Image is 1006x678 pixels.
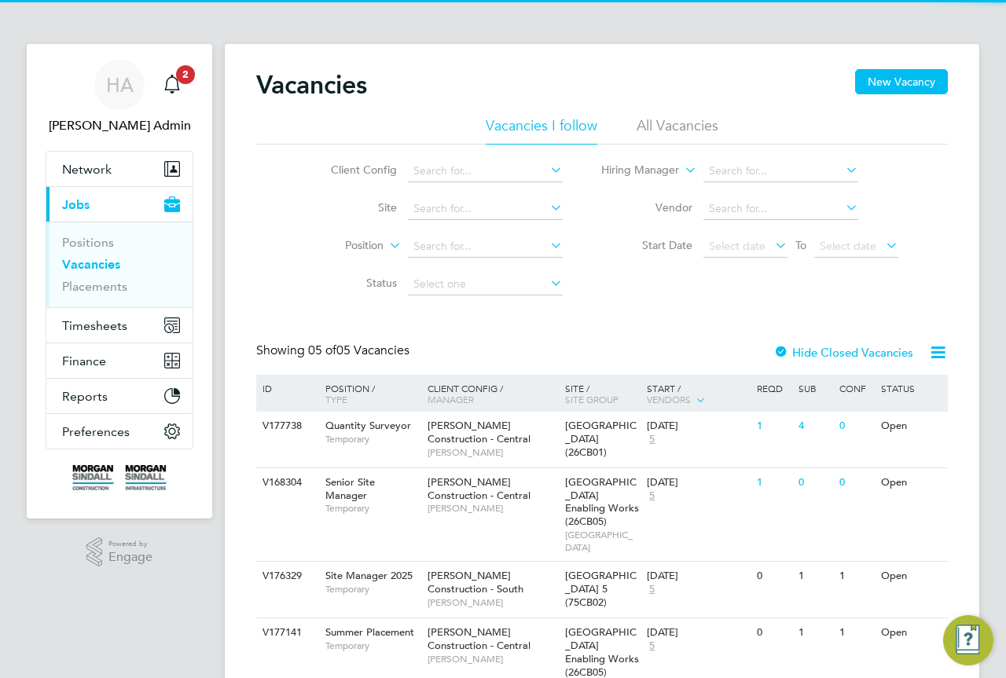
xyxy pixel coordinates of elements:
div: Conf [835,375,876,401]
a: Go to home page [46,465,193,490]
span: [PERSON_NAME] [428,596,557,609]
li: All Vacancies [637,116,718,145]
div: ID [259,375,314,401]
div: Sub [795,375,835,401]
button: Preferences [46,414,193,449]
button: Jobs [46,187,193,222]
span: [PERSON_NAME] Construction - Central [428,419,531,445]
a: Powered byEngage [86,537,153,567]
span: Finance [62,354,106,368]
span: [PERSON_NAME] [428,653,557,665]
div: [DATE] [647,626,749,640]
div: 1 [795,618,835,647]
label: Hide Closed Vacancies [773,345,913,360]
button: New Vacancy [855,69,948,94]
img: morgansindall-logo-retina.png [72,465,167,490]
span: Site Group [565,393,619,405]
span: [PERSON_NAME] Construction - Central [428,625,531,652]
span: Temporary [325,583,420,596]
div: Open [877,618,945,647]
div: Start / [643,375,753,414]
div: Site / [561,375,644,412]
button: Finance [46,343,193,378]
input: Search for... [408,236,563,258]
span: [GEOGRAPHIC_DATA] (26CB01) [565,419,637,459]
h2: Vacancies [256,69,367,101]
input: Search for... [408,198,563,220]
span: 05 Vacancies [308,343,409,358]
div: V168304 [259,468,314,497]
span: Preferences [62,424,130,439]
div: Open [877,562,945,591]
div: V177738 [259,412,314,441]
div: Open [877,468,945,497]
span: 5 [647,489,657,503]
div: 0 [753,618,794,647]
span: 5 [647,640,657,653]
input: Select one [408,273,563,295]
div: 1 [753,468,794,497]
span: Select date [820,239,876,253]
span: 5 [647,433,657,446]
div: [DATE] [647,570,749,583]
label: Vendor [602,200,692,214]
input: Search for... [703,198,858,220]
label: Status [307,276,397,290]
div: 4 [795,412,835,441]
input: Search for... [408,160,563,182]
li: Vacancies I follow [486,116,597,145]
label: Site [307,200,397,214]
span: Quantity Surveyor [325,419,411,432]
div: Position / [314,375,424,412]
span: Type [325,393,347,405]
div: Showing [256,343,413,359]
span: 2 [176,65,195,84]
input: Search for... [703,160,858,182]
span: [GEOGRAPHIC_DATA] 5 (75CB02) [565,569,637,609]
div: Reqd [753,375,794,401]
span: Vendors [647,393,691,405]
span: Network [62,162,112,177]
div: V177141 [259,618,314,647]
span: Engage [108,551,152,564]
button: Engage Resource Center [943,615,993,665]
span: [PERSON_NAME] [428,502,557,515]
div: Jobs [46,222,193,307]
span: 5 [647,583,657,596]
button: Reports [46,379,193,413]
span: [GEOGRAPHIC_DATA] [565,529,640,553]
label: Client Config [307,163,397,177]
div: V176329 [259,562,314,591]
span: Powered by [108,537,152,551]
nav: Main navigation [27,44,212,519]
div: 1 [753,412,794,441]
button: Timesheets [46,308,193,343]
a: HA[PERSON_NAME] Admin [46,60,193,135]
div: Open [877,412,945,441]
span: Senior Site Manager [325,475,375,502]
div: 0 [835,468,876,497]
span: Select date [709,239,766,253]
span: Manager [428,393,474,405]
span: 05 of [308,343,336,358]
div: 0 [795,468,835,497]
span: Temporary [325,640,420,652]
span: HA [106,75,134,95]
span: [GEOGRAPHIC_DATA] Enabling Works (26CB05) [565,475,639,529]
a: Placements [62,279,127,294]
div: Status [877,375,945,401]
span: Site Manager 2025 [325,569,413,582]
label: Hiring Manager [589,163,679,178]
span: To [791,235,811,255]
div: [DATE] [647,420,749,433]
span: Summer Placement [325,625,414,639]
span: [PERSON_NAME] Construction - South [428,569,523,596]
div: 0 [835,412,876,441]
label: Start Date [602,238,692,252]
span: Timesheets [62,318,127,333]
a: 2 [156,60,188,110]
div: Client Config / [424,375,561,412]
span: Temporary [325,502,420,515]
a: Vacancies [62,257,120,272]
div: 0 [753,562,794,591]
